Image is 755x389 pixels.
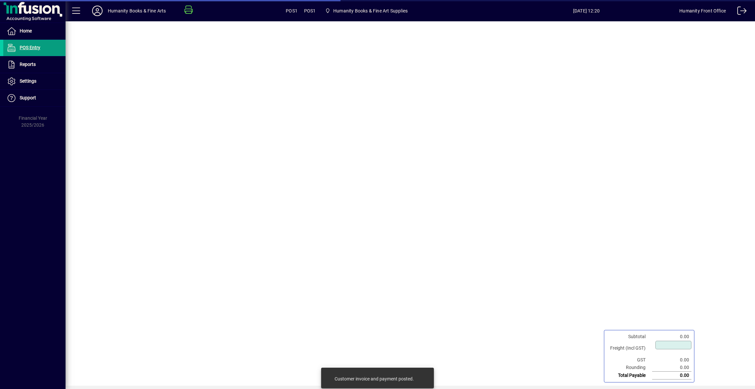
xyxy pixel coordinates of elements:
a: Home [3,23,66,39]
a: Reports [3,56,66,73]
span: Settings [20,78,36,84]
span: Humanity Books & Fine Art Supplies [333,6,408,16]
td: GST [607,356,652,364]
div: Humanity Front Office [679,6,726,16]
td: 0.00 [652,364,691,372]
span: Support [20,95,36,100]
div: Humanity Books & Fine Arts [108,6,166,16]
td: Freight (Incl GST) [607,340,652,356]
td: 0.00 [652,356,691,364]
span: POS Entry [20,45,40,50]
span: POS1 [286,6,298,16]
span: Reports [20,62,36,67]
td: 0.00 [652,333,691,340]
td: 0.00 [652,372,691,379]
button: Profile [87,5,108,17]
span: Humanity Books & Fine Art Supplies [322,5,410,17]
a: Logout [732,1,747,23]
div: Customer invoice and payment posted. [335,376,414,382]
td: Rounding [607,364,652,372]
span: Home [20,28,32,33]
span: [DATE] 12:20 [493,6,679,16]
td: Subtotal [607,333,652,340]
td: Total Payable [607,372,652,379]
span: POS1 [304,6,316,16]
a: Support [3,90,66,106]
a: Settings [3,73,66,90]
